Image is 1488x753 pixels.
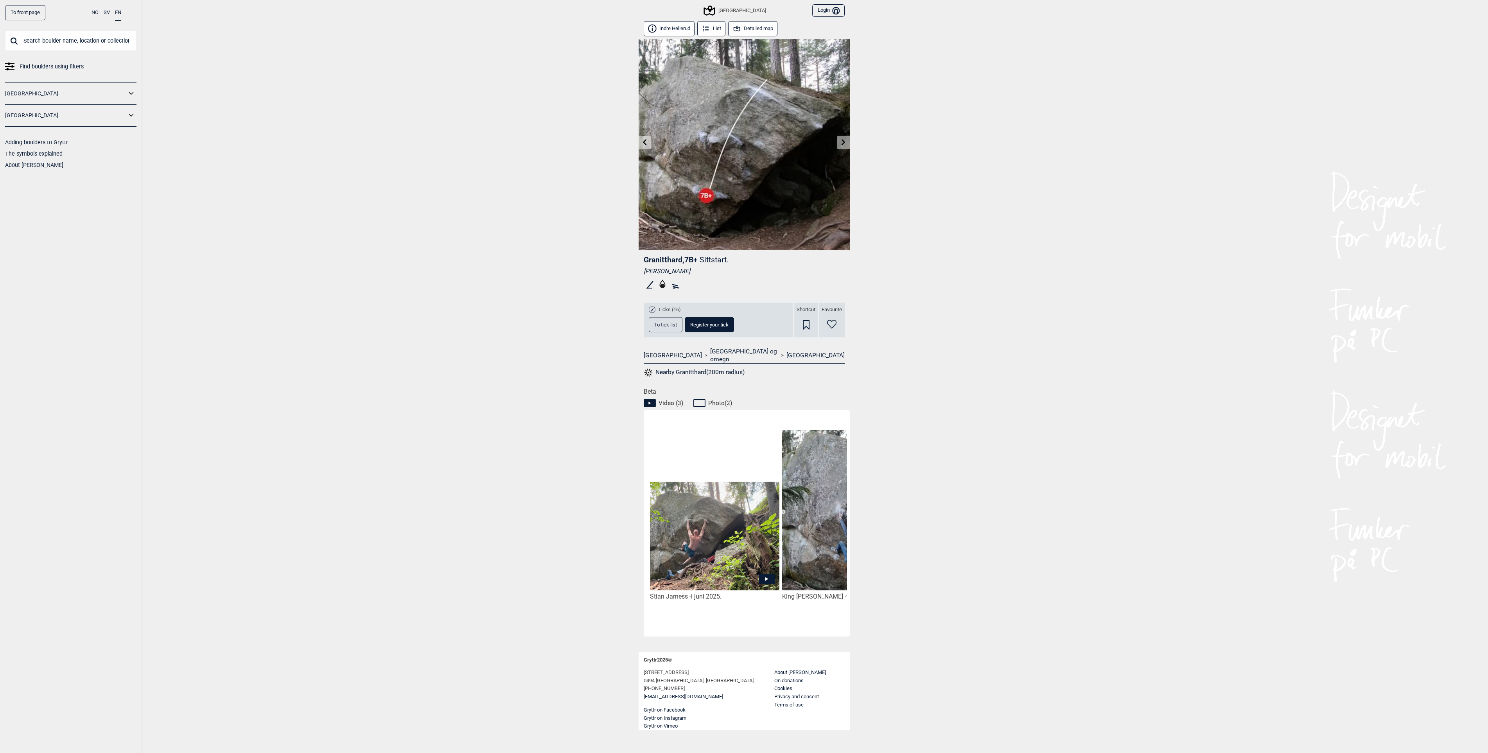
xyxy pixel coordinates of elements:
[654,322,677,327] span: To tick list
[782,593,911,601] div: King [PERSON_NAME] -
[5,139,68,145] a: Adding boulders to Gryttr
[812,4,844,17] button: Login
[685,317,734,332] button: Register your tick
[5,162,63,168] a: About [PERSON_NAME]
[782,430,911,590] img: King pa Granitthard
[644,685,685,693] span: [PHONE_NUMBER]
[659,399,683,407] span: Video ( 3 )
[822,307,842,313] span: Favourite
[5,88,126,99] a: [GEOGRAPHIC_DATA]
[650,593,779,601] div: Stian Jarness -
[691,593,722,600] span: i juni 2025.
[20,61,84,72] span: Find boulders using filters
[774,702,804,708] a: Terms of use
[5,151,63,157] a: The symbols explained
[644,368,745,378] button: Nearby Granitthard(200m radius)
[774,694,819,699] a: Privacy and consent
[5,5,45,20] a: To front page
[644,722,678,730] button: Gryttr on Vimeo
[644,693,723,701] a: [EMAIL_ADDRESS][DOMAIN_NAME]
[794,303,818,337] div: Shortcut
[644,652,845,669] div: Gryttr 2025 ©
[690,322,729,327] span: Register your tick
[774,685,792,691] a: Cookies
[786,351,845,359] a: [GEOGRAPHIC_DATA]
[697,21,726,36] button: List
[846,593,879,600] span: våren 2024.
[774,669,826,675] a: About [PERSON_NAME]
[5,61,136,72] a: Find boulders using filters
[658,307,681,313] span: Ticks (16)
[650,482,779,591] img: Stian pa Granitthard
[115,5,121,21] button: EN
[104,5,110,20] button: SV
[5,30,136,51] input: Search boulder name, location or collection
[700,255,729,264] p: Sittstart.
[644,669,689,677] span: [STREET_ADDRESS]
[774,678,804,683] a: On donations
[649,317,682,332] button: To tick list
[708,399,732,407] span: Photo ( 2 )
[644,267,845,275] div: [PERSON_NAME]
[5,110,126,121] a: [GEOGRAPHIC_DATA]
[644,21,695,36] button: Indre Hellerud
[728,21,778,36] button: Detailed map
[644,706,686,714] button: Gryttr on Facebook
[710,348,778,364] a: [GEOGRAPHIC_DATA] og omegn
[644,388,850,636] div: Beta
[644,348,845,364] nav: > >
[644,255,698,264] span: Granitthard , 7B+
[705,6,766,15] div: [GEOGRAPHIC_DATA]
[639,39,850,250] img: Granitthard 200415
[644,714,686,723] button: Gryttr on Instagram
[644,677,754,685] span: 0494 [GEOGRAPHIC_DATA], [GEOGRAPHIC_DATA]
[644,351,702,359] a: [GEOGRAPHIC_DATA]
[92,5,99,20] button: NO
